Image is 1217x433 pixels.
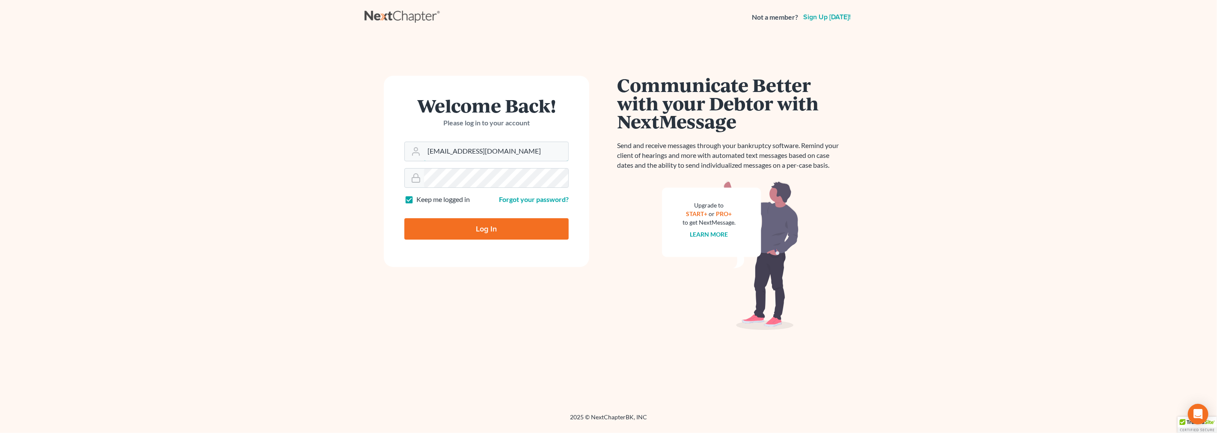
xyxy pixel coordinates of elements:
[716,210,732,217] a: PRO+
[365,413,852,428] div: 2025 © NextChapterBK, INC
[752,12,798,22] strong: Not a member?
[404,96,569,115] h1: Welcome Back!
[1188,404,1208,424] div: Open Intercom Messenger
[424,142,568,161] input: Email Address
[499,195,569,203] a: Forgot your password?
[404,218,569,240] input: Log In
[416,195,470,205] label: Keep me logged in
[617,141,844,170] p: Send and receive messages through your bankruptcy software. Remind your client of hearings and mo...
[617,76,844,130] h1: Communicate Better with your Debtor with NextMessage
[801,14,852,21] a: Sign up [DATE]!
[404,118,569,128] p: Please log in to your account
[690,231,728,238] a: Learn more
[683,201,736,210] div: Upgrade to
[1178,417,1217,433] div: TrustedSite Certified
[683,218,736,227] div: to get NextMessage.
[709,210,715,217] span: or
[686,210,708,217] a: START+
[662,181,799,330] img: nextmessage_bg-59042aed3d76b12b5cd301f8e5b87938c9018125f34e5fa2b7a6b67550977c72.svg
